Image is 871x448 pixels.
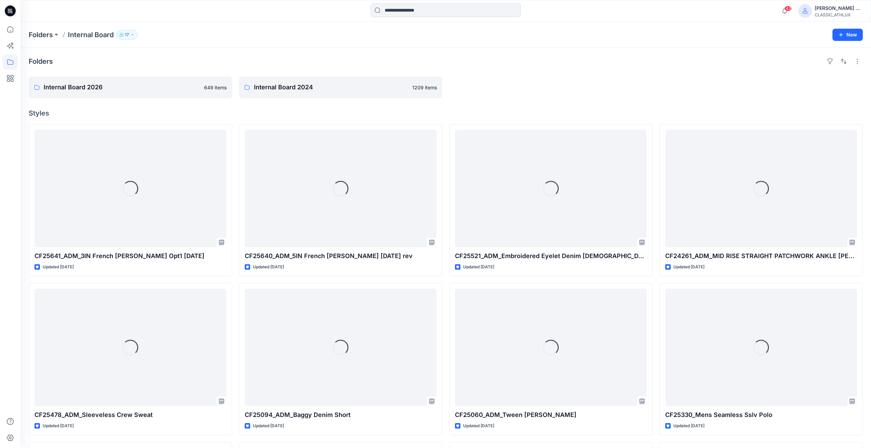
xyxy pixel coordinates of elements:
[673,264,704,271] p: Updated [DATE]
[815,4,862,12] div: [PERSON_NAME] Cfai
[68,30,114,40] p: Internal Board
[463,264,494,271] p: Updated [DATE]
[29,76,232,98] a: Internal Board 2026649 items
[815,12,862,17] div: CLASSIC_ATHLUX
[29,30,53,40] a: Folders
[239,76,442,98] a: Internal Board 20241209 items
[832,29,863,41] button: New
[665,251,857,261] p: CF24261_ADM_MID RISE STRAIGHT PATCHWORK ANKLE [PERSON_NAME]
[463,422,494,430] p: Updated [DATE]
[253,422,284,430] p: Updated [DATE]
[43,422,74,430] p: Updated [DATE]
[412,84,437,91] p: 1209 items
[34,251,226,261] p: CF25641_ADM_3IN French [PERSON_NAME] Opt1 [DATE]
[29,109,863,117] h4: Styles
[245,251,437,261] p: CF25640_ADM_5IN French [PERSON_NAME] [DATE] rev
[29,57,53,65] h4: Folders
[455,410,647,420] p: CF25060_ADM_Tween [PERSON_NAME]
[34,410,226,420] p: CF25478_ADM_Sleeveless Crew Sweat
[665,410,857,420] p: CF25330_Mens Seamless Sslv Polo
[254,83,408,92] p: Internal Board 2024
[802,8,808,14] svg: avatar
[204,84,227,91] p: 649 items
[43,264,74,271] p: Updated [DATE]
[455,251,647,261] p: CF25521_ADM_Embroidered Eyelet Denim [DEMOGRAPHIC_DATA] Jacket
[245,410,437,420] p: CF25094_ADM_Baggy Denim Short
[673,422,704,430] p: Updated [DATE]
[125,31,129,39] p: 17
[44,83,200,92] p: Internal Board 2026
[784,6,792,11] span: 43
[116,30,138,40] button: 17
[253,264,284,271] p: Updated [DATE]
